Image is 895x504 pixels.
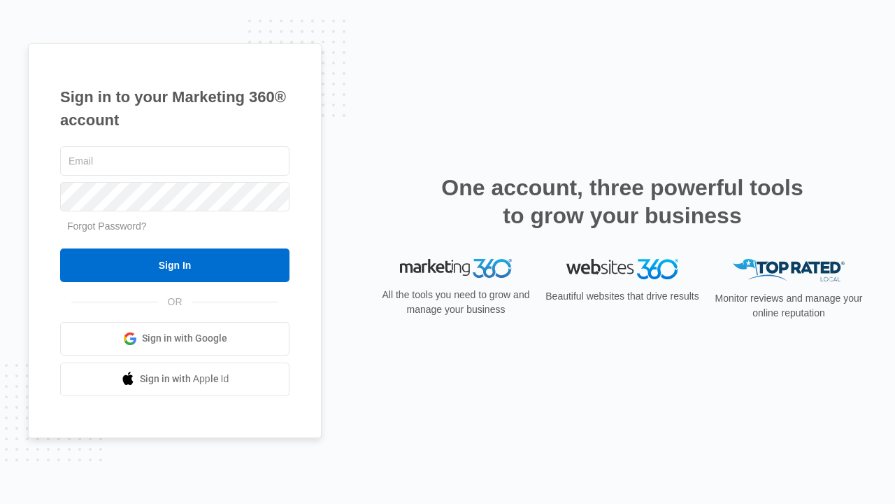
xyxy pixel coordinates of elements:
[710,291,867,321] p: Monitor reviews and manage your online reputation
[140,372,229,386] span: Sign in with Apple Id
[158,295,192,309] span: OR
[400,259,512,279] img: Marketing 360
[60,146,289,176] input: Email
[566,259,678,279] img: Websites 360
[60,363,289,396] a: Sign in with Apple Id
[437,174,808,230] h2: One account, three powerful tools to grow your business
[378,288,534,317] p: All the tools you need to grow and manage your business
[67,220,147,232] a: Forgot Password?
[60,322,289,356] a: Sign in with Google
[733,259,845,282] img: Top Rated Local
[142,331,227,346] span: Sign in with Google
[544,289,701,304] p: Beautiful websites that drive results
[60,85,289,132] h1: Sign in to your Marketing 360® account
[60,248,289,282] input: Sign In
